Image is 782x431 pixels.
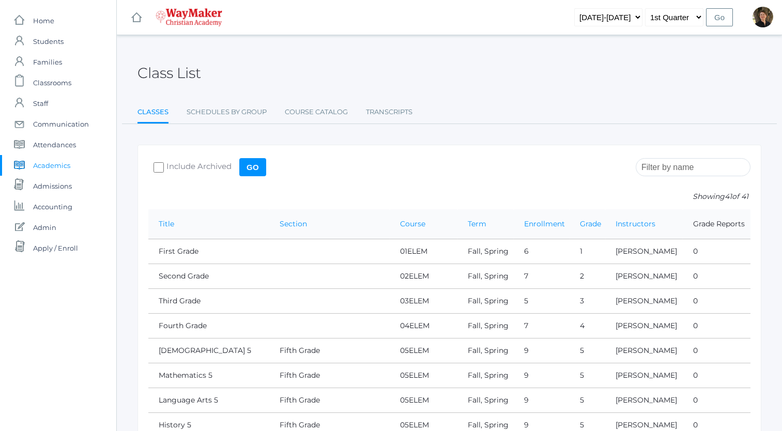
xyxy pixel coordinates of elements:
span: Accounting [33,196,72,217]
a: Grade [580,219,601,228]
span: Admissions [33,176,72,196]
a: [PERSON_NAME] [616,371,677,380]
span: Apply / Enroll [33,238,78,258]
a: 0 [693,346,698,355]
a: 05ELEM [400,420,429,429]
td: Fall, Spring [457,239,514,264]
a: Transcripts [366,102,412,122]
a: Language Arts 5 [159,395,218,405]
a: Classes [137,102,168,124]
a: [PERSON_NAME] [616,395,677,405]
span: Academics [33,155,70,176]
a: [PERSON_NAME] [616,420,677,429]
td: Fall, Spring [457,363,514,388]
td: 2 [570,264,605,289]
a: [PERSON_NAME] [616,346,677,355]
a: Course [400,219,425,228]
input: Go [706,8,733,26]
input: Go [239,158,266,176]
td: 5 [570,363,605,388]
td: 5 [570,338,605,363]
a: 9 [524,395,529,405]
span: 41 [725,192,732,201]
td: 1 [570,239,605,264]
a: Mathematics 5 [159,371,212,380]
a: 0 [693,296,698,305]
td: 3 [570,289,605,314]
td: Fall, Spring [457,289,514,314]
a: Second Grade [159,271,209,281]
td: Fifth Grade [269,388,390,413]
a: 0 [693,271,698,281]
td: Fall, Spring [457,388,514,413]
span: Include Archived [164,161,232,174]
div: Dianna Renz [753,7,773,27]
a: Fourth Grade [159,321,207,330]
a: Third Grade [159,296,201,305]
a: 0 [693,321,698,330]
a: 9 [524,346,529,355]
span: Attendances [33,134,76,155]
span: Classrooms [33,72,71,93]
a: 01ELEM [400,247,427,256]
h2: Class List [137,65,201,81]
a: 0 [693,420,698,429]
a: First Grade [159,247,198,256]
a: 6 [524,247,529,256]
th: Grade Reports [683,209,750,239]
a: Instructors [616,219,655,228]
td: Fall, Spring [457,338,514,363]
a: Title [159,219,174,228]
a: Term [468,219,486,228]
a: 5 [524,296,528,305]
a: 9 [524,420,529,429]
a: Course Catalog [285,102,348,122]
img: waymaker-logo-stack-white-1602f2b1af18da31a5905e9982d058868370996dac5278e84edea6dabf9a3315.png [156,8,222,26]
td: Fall, Spring [457,314,514,338]
a: 04ELEM [400,321,430,330]
a: [PERSON_NAME] [616,247,677,256]
td: Fifth Grade [269,338,390,363]
a: Schedules By Group [187,102,267,122]
a: 05ELEM [400,371,429,380]
a: 03ELEM [400,296,429,305]
p: Showing of 41 [148,191,750,202]
input: Filter by name [636,158,750,176]
a: [PERSON_NAME] [616,271,677,281]
a: 0 [693,371,698,380]
span: Students [33,31,64,52]
input: Include Archived [154,162,164,173]
span: Communication [33,114,89,134]
td: Fifth Grade [269,363,390,388]
a: 0 [693,247,698,256]
span: Home [33,10,54,31]
a: 7 [524,271,528,281]
a: 05ELEM [400,395,429,405]
a: Enrollment [524,219,565,228]
td: 4 [570,314,605,338]
a: History 5 [159,420,191,429]
a: 0 [693,395,698,405]
a: [PERSON_NAME] [616,321,677,330]
a: 02ELEM [400,271,429,281]
span: Families [33,52,62,72]
a: 7 [524,321,528,330]
a: 05ELEM [400,346,429,355]
a: Section [280,219,307,228]
a: [DEMOGRAPHIC_DATA] 5 [159,346,251,355]
span: Staff [33,93,48,114]
a: [PERSON_NAME] [616,296,677,305]
td: 5 [570,388,605,413]
a: 9 [524,371,529,380]
span: Admin [33,217,56,238]
td: Fall, Spring [457,264,514,289]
